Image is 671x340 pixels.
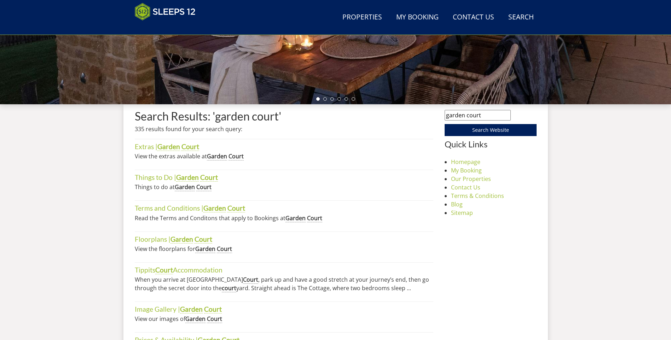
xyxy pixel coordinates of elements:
[135,235,212,244] a: Floorplans |Garden Court
[243,276,258,284] strong: Court
[135,152,433,160] p: View the extras available at
[135,3,196,20] img: Sleeps 12
[185,315,206,323] strong: Garden
[203,204,226,212] strong: Garden
[204,305,222,313] strong: Court
[393,10,441,25] a: My Booking
[451,175,491,183] a: Our Properties
[451,209,473,217] a: Sitemap
[135,125,433,133] p: 335 results found for your search query:
[207,315,222,323] strong: Court
[200,173,218,182] strong: Court
[135,110,433,122] h1: Search Results: 'garden court'
[445,110,511,121] input: Search...
[180,305,203,313] strong: Garden
[505,10,537,25] a: Search
[195,235,212,244] strong: Court
[285,214,306,222] strong: Garden
[135,266,222,274] a: TippitsCourtAccommodation
[451,158,480,166] a: Homepage
[170,235,193,244] strong: Garden
[229,152,244,160] strong: Court
[217,245,232,253] strong: Court
[135,214,433,222] p: Read the Terms and Conditons that apply to Bookings at
[451,192,504,200] a: Terms & Conditions
[450,10,497,25] a: Contact Us
[307,214,322,222] strong: Court
[155,266,173,274] strong: Court
[222,284,236,292] strong: court
[451,183,480,191] a: Contact Us
[451,200,463,208] a: Blog
[451,166,482,174] a: My Booking
[135,275,433,292] p: When you arrive at [GEOGRAPHIC_DATA] , park up and have a good stretch at your journey’s end, the...
[176,173,199,182] strong: Garden
[227,204,245,212] strong: Court
[181,142,199,151] strong: Court
[135,183,433,191] p: Things to do at
[135,315,433,323] p: View our images of
[135,245,433,253] p: View the floorplans for
[340,10,385,25] a: Properties
[157,142,180,151] strong: Garden
[135,305,222,313] a: Image Gallery |Garden Court
[196,183,212,191] strong: Court
[135,142,199,151] a: Extras |Garden Court
[195,245,215,253] strong: Garden
[131,25,206,31] iframe: Customer reviews powered by Trustpilot
[135,173,218,182] a: Things to Do |Garden Court
[445,140,537,149] h3: Quick Links
[175,183,195,191] strong: Garden
[445,124,537,136] input: Search Website
[207,152,227,160] strong: Garden
[135,204,245,212] a: Terms and Conditions |Garden Court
